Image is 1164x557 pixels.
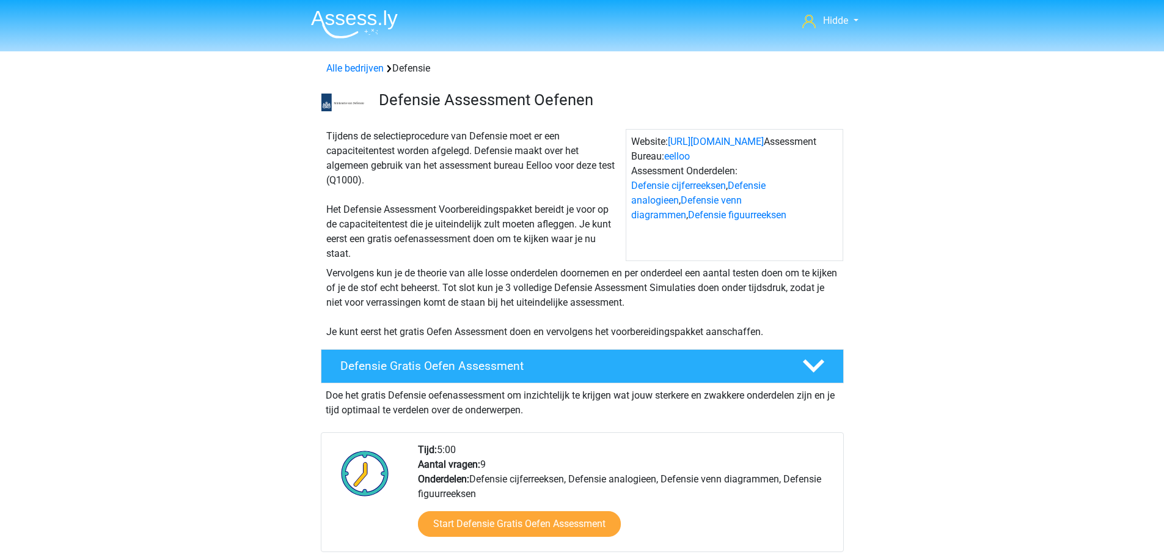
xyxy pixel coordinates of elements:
img: Klok [334,443,396,504]
div: Website: Assessment Bureau: Assessment Onderdelen: , , , [626,129,843,261]
a: Defensie venn diagrammen [631,194,742,221]
div: 5:00 9 Defensie cijferreeksen, Defensie analogieen, Defensie venn diagrammen, Defensie figuurreeksen [409,443,843,551]
b: Aantal vragen: [418,459,480,470]
a: [URL][DOMAIN_NAME] [668,136,764,147]
h3: Defensie Assessment Oefenen [379,90,834,109]
img: Assessly [311,10,398,39]
div: Tijdens de selectieprocedure van Defensie moet er een capaciteitentest worden afgelegd. Defensie ... [321,129,626,261]
a: Defensie figuurreeksen [688,209,786,221]
div: Vervolgens kun je de theorie van alle losse onderdelen doornemen en per onderdeel een aantal test... [321,266,843,339]
a: Defensie analogieen [631,180,766,206]
b: Onderdelen: [418,473,469,485]
a: Hidde [797,13,863,28]
div: Defensie [321,61,843,76]
div: Doe het gratis Defensie oefenassessment om inzichtelijk te krijgen wat jouw sterkere en zwakkere ... [321,383,844,418]
b: Tijd: [418,444,437,456]
span: Hidde [823,15,848,26]
a: Start Defensie Gratis Oefen Assessment [418,511,621,537]
a: Defensie Gratis Oefen Assessment [316,349,849,383]
a: Alle bedrijven [326,62,384,74]
a: Defensie cijferreeksen [631,180,726,191]
h4: Defensie Gratis Oefen Assessment [340,359,783,373]
a: eelloo [664,150,690,162]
